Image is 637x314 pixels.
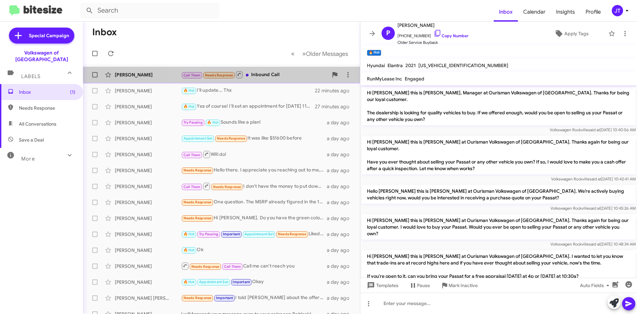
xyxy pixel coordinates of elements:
span: 🔥 Hot [183,248,195,252]
span: Auto Fields [580,279,612,291]
div: It was like $51600 before [181,135,327,142]
input: Search [80,3,220,19]
span: [US_VEHICLE_IDENTIFICATION_NUMBER] [418,62,508,68]
span: said at [589,242,601,247]
div: [PERSON_NAME] [115,135,181,142]
div: Inbound Call [181,70,328,79]
span: Needs Response [278,232,306,236]
span: Save a Deal [19,137,44,143]
span: « [291,50,295,58]
div: Sounds like a plan! [181,119,327,126]
span: Call Them [183,73,201,77]
span: Templates [366,279,398,291]
p: Hi [PERSON_NAME] this is [PERSON_NAME] at Ourisman Volkswagen of [GEOGRAPHIC_DATA]. Thanks again ... [362,136,636,174]
div: I'll update... Thx [181,87,315,94]
div: a day ago [327,151,355,158]
div: Ok [181,246,327,254]
div: a day ago [327,119,355,126]
div: Hi [PERSON_NAME]. Do you have the green color with brown interior? [181,214,327,222]
span: Call Them [183,185,201,189]
span: Appointment Set [183,136,213,141]
button: Apply Tags [537,28,605,40]
span: 🔥 Hot [207,120,218,125]
h1: Inbox [92,27,117,38]
div: a day ago [327,199,355,206]
div: 27 minutes ago [315,103,355,110]
span: Needs Response [183,216,212,220]
p: Hi [PERSON_NAME] this is [PERSON_NAME] at Ourisman Volkswagen of [GEOGRAPHIC_DATA]. I wanted to l... [362,250,636,282]
span: Try Pausing [183,120,203,125]
div: [PERSON_NAME] [115,71,181,78]
span: 2021 [405,62,416,68]
div: [PERSON_NAME] [115,103,181,110]
span: Needs Response [183,200,212,204]
span: Call Them [183,153,201,157]
span: Engaged [405,76,424,82]
span: Volkswagen Rockville [DATE] 10:40:56 AM [550,127,636,132]
div: I told [PERSON_NAME] about the offer also and he was going to check with his manager [181,294,327,302]
span: 🔥 Hot [183,280,195,284]
button: Pause [404,279,435,291]
button: Previous [287,47,299,60]
span: P [386,28,390,39]
div: Liked “With the current incentives I am sure we can make it work. We just need to take a look at ... [181,230,327,238]
span: Special Campaign [29,32,69,39]
button: JT [606,5,630,16]
a: Copy Number [434,33,468,38]
p: Hello [PERSON_NAME] this is [PERSON_NAME] at Ourisman Volkswagen of [GEOGRAPHIC_DATA]. We’re acti... [362,185,636,204]
div: a day ago [327,215,355,222]
p: Hi [PERSON_NAME] this is [PERSON_NAME] at Ourisman Volkswagen of [GEOGRAPHIC_DATA]. Thanks again ... [362,214,636,240]
span: said at [589,206,601,211]
span: Apply Tags [564,28,589,40]
div: a day ago [327,263,355,269]
div: a day ago [327,183,355,190]
small: 🔥 Hot [367,50,381,56]
div: [PERSON_NAME] [115,167,181,174]
a: Inbox [494,2,518,22]
span: 🔥 Hot [183,104,195,109]
div: [PERSON_NAME] [115,199,181,206]
div: 22 minutes ago [315,87,355,94]
span: Labels [21,73,40,79]
span: Important [216,296,233,300]
div: [PERSON_NAME] [115,183,181,190]
span: [PHONE_NUMBER] [397,29,468,39]
span: Needs Response [213,185,241,189]
a: Profile [580,2,606,22]
span: Appointment Set [199,280,228,284]
div: a day ago [327,135,355,142]
span: Inbox [19,89,75,95]
div: a day ago [327,295,355,301]
a: Insights [551,2,580,22]
span: Needs Response [217,136,245,141]
span: 🔥 Hot [183,88,195,93]
span: Volkswagen Rockville [DATE] 10:48:34 AM [550,242,636,247]
div: [PERSON_NAME] [115,151,181,158]
div: a day ago [327,167,355,174]
span: Needs Response [191,264,220,269]
div: [PERSON_NAME] [115,215,181,222]
div: I don't have the money to put down as down payment well, I could probably put like 500 down but m... [181,182,327,190]
div: JT [612,5,623,16]
span: Needs Response [183,296,212,300]
div: [PERSON_NAME] [115,247,181,254]
div: [PERSON_NAME] [115,87,181,94]
span: Calendar [518,2,551,22]
span: Important [223,232,240,236]
span: Volkswagen Rockville [DATE] 10:45:26 AM [550,206,636,211]
span: Volkswagen Rockville [DATE] 10:42:41 AM [551,176,636,181]
span: Elantra [388,62,403,68]
div: Okay [181,278,327,286]
div: [PERSON_NAME] [115,231,181,238]
span: » [302,50,306,58]
button: Next [298,47,352,60]
button: Auto Fields [575,279,617,291]
span: RunMyLease Inc [367,76,402,82]
span: More [21,156,35,162]
div: a day ago [327,247,355,254]
span: said at [590,176,601,181]
div: a day ago [327,231,355,238]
